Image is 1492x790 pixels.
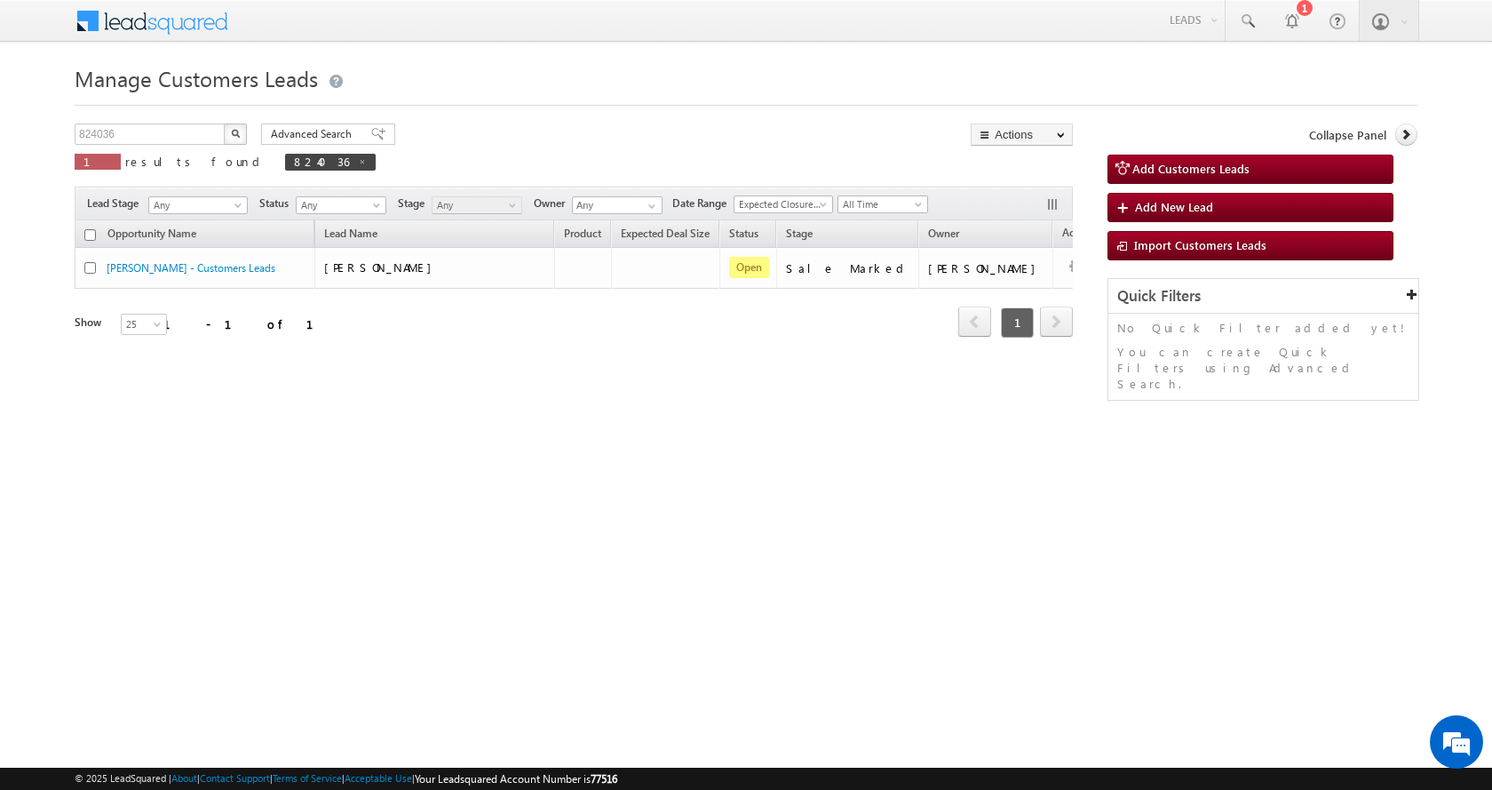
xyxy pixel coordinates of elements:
a: prev [958,308,991,337]
span: 25 [122,316,169,332]
div: Show [75,315,107,331]
span: 1 [83,154,112,169]
a: 25 [121,314,167,335]
a: About [171,772,197,784]
span: Lead Name [315,224,386,247]
span: Stage [786,227,813,240]
a: Any [296,196,386,214]
img: Search [231,129,240,138]
span: Status [259,196,296,211]
span: Owner [928,227,959,240]
span: prev [958,307,991,337]
span: Open [729,257,769,278]
span: © 2025 LeadSquared | | | | | [75,770,617,787]
span: Any [433,197,517,213]
span: Add New Lead [1135,199,1213,214]
span: Lead Stage [87,196,146,211]
a: Expected Deal Size [612,224,718,247]
a: Opportunity Name [99,224,205,247]
span: Collapse Panel [1309,127,1386,143]
p: You can create Quick Filters using Advanced Search. [1117,344,1409,392]
span: Opportunity Name [107,227,196,240]
span: [PERSON_NAME] [324,259,440,275]
span: 77516 [591,772,617,786]
span: 1 [1001,307,1034,338]
span: Your Leadsquared Account Number is [415,772,617,786]
a: Any [432,196,522,214]
div: Quick Filters [1108,279,1418,314]
span: Expected Deal Size [621,227,710,240]
button: Actions [971,124,1073,146]
span: All Time [838,196,923,212]
a: Acceptable Use [345,772,412,784]
a: Stage [777,224,821,247]
input: Type to Search [572,196,663,214]
a: All Time [837,196,928,213]
span: Advanced Search [271,126,357,142]
div: [PERSON_NAME] [928,260,1044,276]
span: next [1040,307,1073,337]
span: Add Customers Leads [1132,161,1250,176]
span: Stage [398,196,432,211]
a: Expected Closure Date [734,196,833,213]
span: Expected Closure Date [734,196,827,212]
a: next [1040,308,1073,337]
span: Manage Customers Leads [75,64,318,92]
span: Product [564,227,601,240]
span: Any [297,197,381,213]
span: Owner [534,196,572,211]
a: Show All Items [639,197,661,215]
span: Import Customers Leads [1134,237,1266,252]
div: Sale Marked [786,260,910,276]
span: Date Range [672,196,734,211]
p: No Quick Filter added yet! [1117,320,1409,336]
a: Any [148,196,248,214]
a: Contact Support [200,772,270,784]
div: 1 - 1 of 1 [163,314,335,334]
input: Check all records [84,229,96,241]
a: Status [720,224,767,247]
a: [PERSON_NAME] - Customers Leads [107,261,275,275]
a: Terms of Service [273,772,342,784]
span: results found [125,154,266,169]
span: 824036 [294,154,349,169]
span: Actions [1053,223,1107,246]
span: Any [149,197,242,213]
